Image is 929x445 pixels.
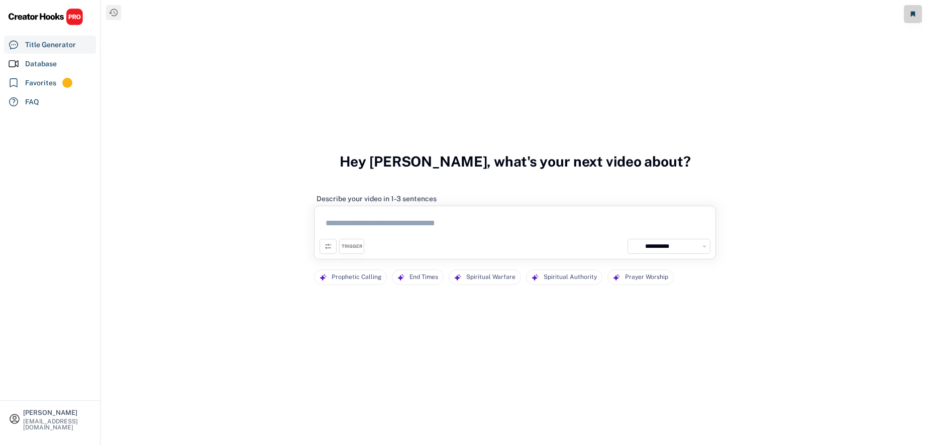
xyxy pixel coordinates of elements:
[625,270,668,284] div: Prayer Worship
[25,97,39,107] div: FAQ
[409,270,438,284] div: End Times
[332,270,381,284] div: Prophetic Calling
[466,270,515,284] div: Spiritual Warfare
[25,78,56,88] div: Favorites
[25,59,57,69] div: Database
[23,409,91,416] div: [PERSON_NAME]
[340,142,691,181] h3: Hey [PERSON_NAME], what's your next video about?
[342,243,362,250] div: TRIGGER
[23,418,91,430] div: [EMAIL_ADDRESS][DOMAIN_NAME]
[544,270,597,284] div: Spiritual Authority
[25,40,76,50] div: Title Generator
[317,194,437,203] div: Describe your video in 1-3 sentences
[8,8,83,26] img: CHPRO%20Logo.svg
[631,242,640,251] img: yH5BAEAAAAALAAAAAABAAEAAAIBRAA7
